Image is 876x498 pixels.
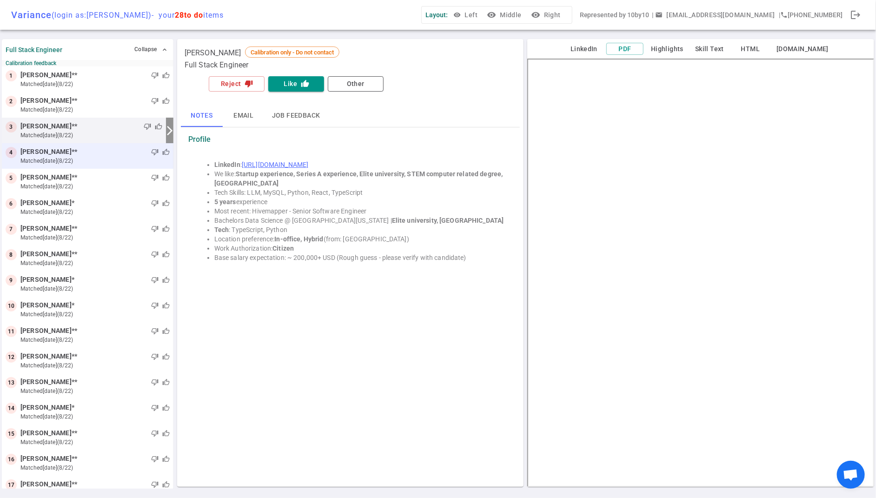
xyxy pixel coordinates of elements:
b: Startup experience, Series A experience, Elite university, STEM computer related degree, [GEOGRAP... [214,170,504,187]
span: 28 to do [175,11,203,20]
span: [PERSON_NAME] [20,300,72,310]
span: thumb_up [162,378,170,386]
span: thumb_down [151,353,159,360]
li: : [214,160,505,169]
span: thumb_down [144,123,151,130]
b: LinkedIn [214,161,240,168]
small: Calibration feedback [6,60,170,66]
div: 8 [6,249,17,260]
i: arrow_forward_ios [164,125,175,136]
small: matched [DATE] (8/22) [20,157,170,165]
span: [PERSON_NAME] [20,224,72,233]
span: Layout: [425,11,448,19]
span: thumb_up [162,481,170,488]
span: [PERSON_NAME] [20,403,72,412]
div: 11 [6,326,17,337]
div: 3 [6,121,17,133]
span: [PERSON_NAME] [20,326,72,336]
span: thumb_up [162,430,170,437]
button: PDF [606,43,644,55]
span: thumb_up [162,225,170,232]
li: Base salary expectation: ~ 200,000+ USD (Rough guess - please verify with candidate) [214,253,505,262]
small: matched [DATE] (8/22) [20,336,170,344]
small: matched [DATE] (8/22) [20,310,170,319]
span: thumb_up [162,353,170,360]
span: [PERSON_NAME] [185,48,241,58]
span: thumb_down [151,302,159,309]
li: Most recent: Hivemapper - Senior Software Engineer [214,206,505,216]
button: Open a message box [654,7,779,24]
strong: Profile [188,135,211,144]
b: In-office, Hybrid [274,235,323,243]
li: Work Authorization: [214,244,505,253]
i: thumb_up [301,80,309,88]
div: 1 [6,70,17,81]
i: visibility [487,10,496,20]
b: 5 years [214,198,236,206]
small: matched [DATE] (8/22) [20,259,170,267]
div: 17 [6,479,17,491]
span: [PERSON_NAME] [20,275,72,285]
small: matched [DATE] (8/22) [20,361,170,370]
small: matched [DATE] (8/22) [20,464,170,472]
small: matched [DATE] (8/22) [20,182,170,191]
li: Tech Skills: LLM, MySQL, Python, React, TypeScript [214,188,505,197]
span: Full Stack Engineer [185,60,249,70]
small: matched [DATE] (8/22) [20,438,170,446]
span: thumb_down [151,378,159,386]
span: [PERSON_NAME] [20,377,72,387]
div: 2 [6,96,17,107]
small: matched [DATE] (8/22) [20,412,170,421]
span: email [656,11,663,19]
li: : TypeScript, Python [214,225,505,234]
div: 15 [6,428,17,439]
span: thumb_up [155,123,162,130]
iframe: candidate_document_preview__iframe [527,59,874,487]
span: logout [850,9,861,20]
small: matched [DATE] (8/22) [20,233,170,242]
div: 10 [6,300,17,312]
span: [PERSON_NAME] [20,121,72,131]
button: LinkedIn [565,43,603,55]
div: Variance [11,9,224,20]
div: 16 [6,454,17,465]
div: Represented by 10by10 | | [PHONE_NUMBER] [580,7,843,24]
span: thumb_up [162,455,170,463]
button: Collapse [132,43,170,56]
strong: Full Stack Engineer [6,46,62,53]
button: Notes [181,105,223,127]
button: Email [223,105,265,127]
a: Open chat [837,461,865,489]
button: Likethumb_up [268,76,324,92]
div: basic tabs example [181,105,520,127]
span: thumb_down [151,97,159,105]
li: We like: [214,169,505,188]
span: [PERSON_NAME] [20,96,72,106]
small: matched [DATE] (8/22) [20,387,170,395]
small: matched [DATE] (8/22) [20,285,170,293]
span: thumb_up [162,148,170,156]
span: thumb_up [162,276,170,284]
span: thumb_down [151,276,159,284]
button: Job feedback [265,105,328,127]
span: thumb_up [162,174,170,181]
div: 5 [6,173,17,184]
div: 14 [6,403,17,414]
span: [PERSON_NAME] [20,198,72,208]
small: matched [DATE] (8/22) [20,208,170,216]
button: visibilityMiddle [485,7,525,24]
button: HTML [732,43,769,55]
span: (login as: [PERSON_NAME] ) [52,11,152,20]
button: Left [451,7,481,24]
b: Elite university, [GEOGRAPHIC_DATA] [392,217,504,224]
a: [URL][DOMAIN_NAME] [242,161,308,168]
button: Skill Text [691,43,728,55]
button: Highlights [647,43,687,55]
li: Bachelors Data Science @ [GEOGRAPHIC_DATA][US_STATE] | [214,216,505,225]
small: matched [DATE] (8/22) [20,80,170,88]
div: 6 [6,198,17,209]
span: [PERSON_NAME] [20,428,72,438]
b: Citizen [272,245,294,252]
span: thumb_up [162,199,170,207]
div: 7 [6,224,17,235]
